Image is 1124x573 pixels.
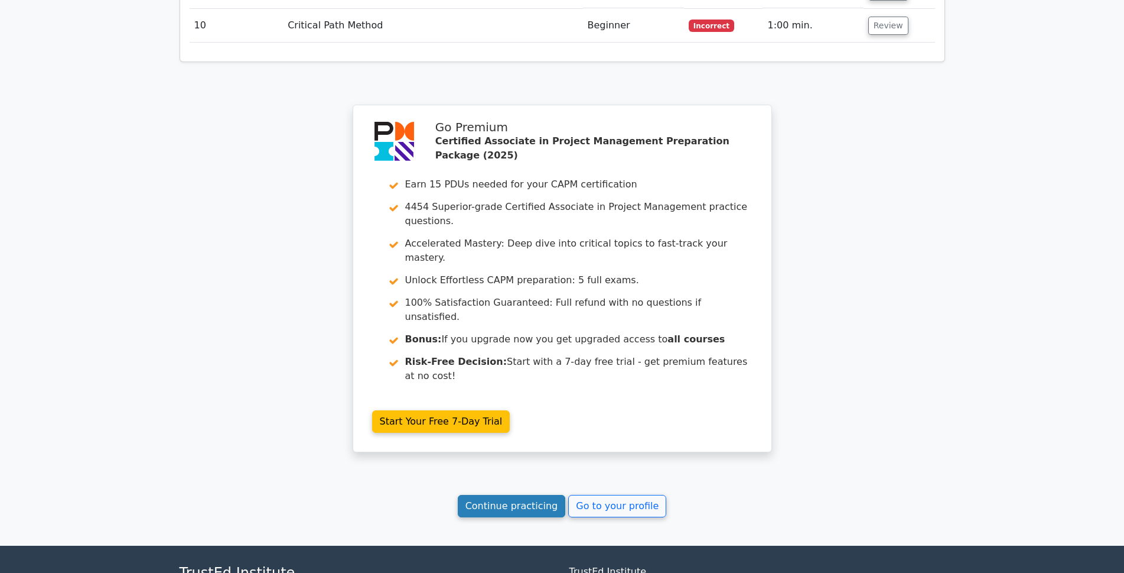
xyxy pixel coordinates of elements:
td: Critical Path Method [283,9,582,43]
a: Go to your profile [568,495,666,517]
td: 10 [190,9,284,43]
button: Review [868,17,908,35]
a: Continue practicing [458,495,566,517]
a: Start Your Free 7-Day Trial [372,410,510,433]
span: Incorrect [689,20,734,31]
td: Beginner [583,9,684,43]
td: 1:00 min. [763,9,863,43]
